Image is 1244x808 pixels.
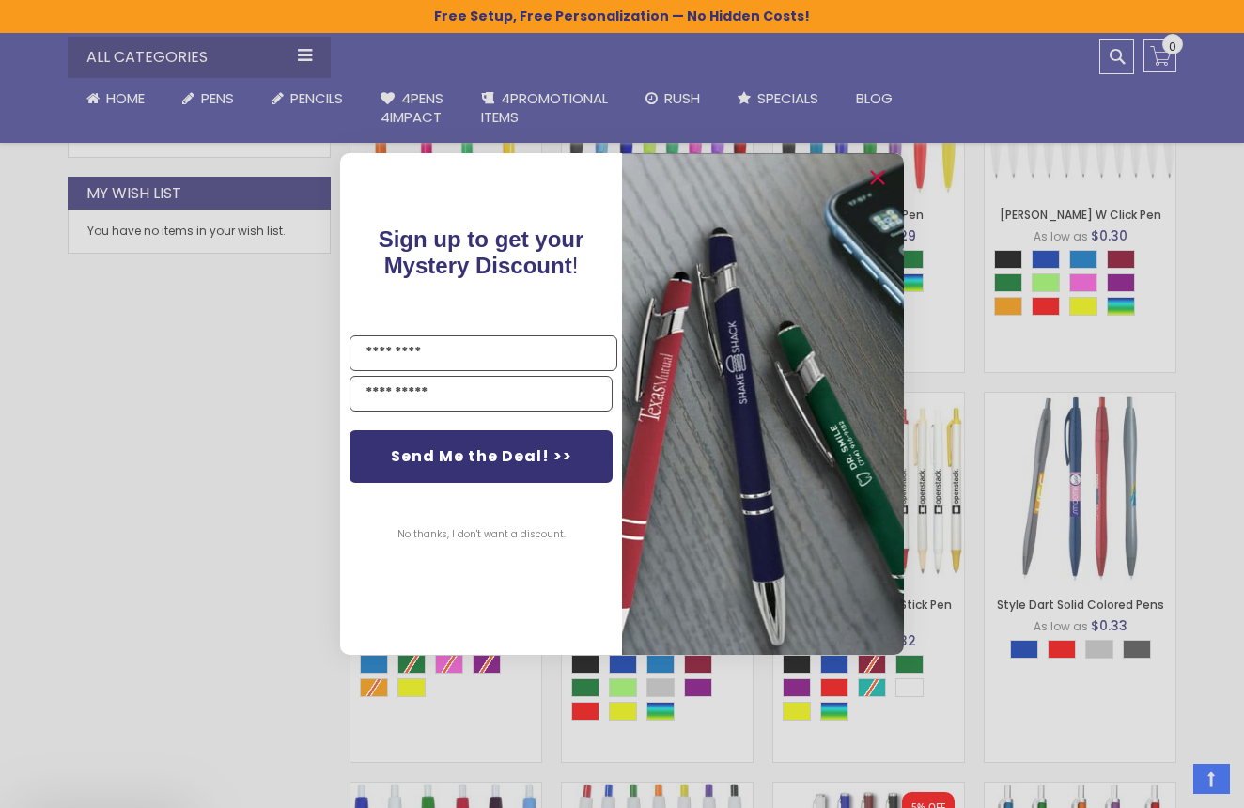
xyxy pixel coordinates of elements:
[863,163,893,193] button: Close dialog
[350,430,613,483] button: Send Me the Deal! >>
[379,226,584,278] span: Sign up to get your Mystery Discount
[379,226,584,278] span: !
[388,511,575,558] button: No thanks, I don't want a discount.
[622,153,904,654] img: pop-up-image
